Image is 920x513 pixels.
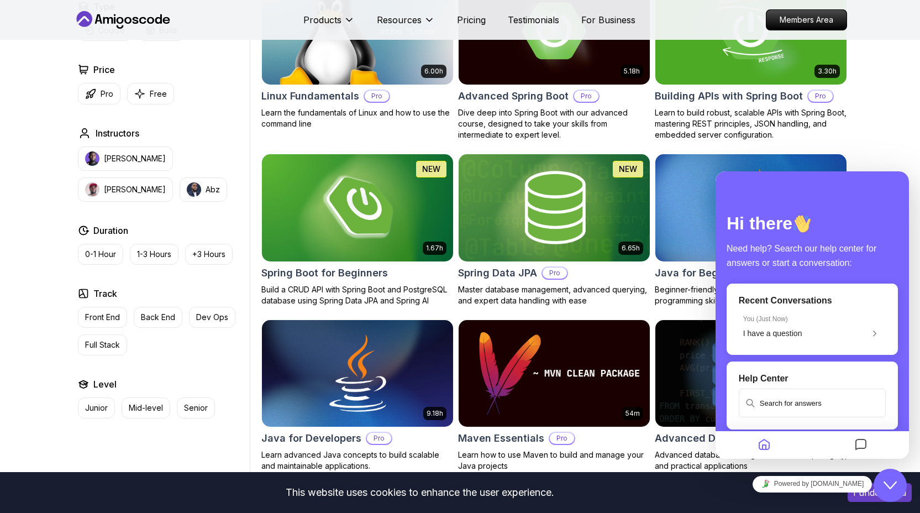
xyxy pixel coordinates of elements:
p: NEW [619,164,637,175]
iframe: chat widget [716,472,909,496]
p: [PERSON_NAME] [104,153,166,164]
a: Testimonials [508,13,559,27]
button: instructor imgAbz [180,177,227,202]
button: Front End [78,307,127,328]
a: Members Area [766,9,847,30]
p: 6.00h [424,67,443,76]
p: NEW [422,164,440,175]
button: 0-1 Hour [78,244,123,265]
p: Advanced database management with SQL, integrity, and practical applications [655,449,847,472]
h2: Spring Data JPA [458,265,537,281]
p: [PERSON_NAME] [104,184,166,195]
p: Dev Ops [196,312,228,323]
p: Back End [141,312,175,323]
img: Spring Boot for Beginners card [262,154,453,261]
p: Build a CRUD API with Spring Boot and PostgreSQL database using Spring Data JPA and Spring AI [261,284,454,306]
p: 5.18h [624,67,640,76]
h2: Java for Developers [261,431,361,446]
button: Pro [78,83,120,104]
img: Spring Data JPA card [459,154,650,261]
h2: Advanced Databases [655,431,761,446]
p: Junior [85,402,108,413]
a: Spring Data JPA card6.65hNEWSpring Data JPAProMaster database management, advanced querying, and ... [458,154,650,306]
p: Pro [808,91,833,102]
p: 54m [625,409,640,418]
p: 0-1 Hour [85,249,116,260]
button: Junior [78,397,115,418]
p: Pro [574,91,598,102]
h2: Java for Beginners [655,265,749,281]
a: Java for Beginners card2.41hJava for BeginnersBeginner-friendly Java course for essential program... [655,154,847,306]
button: Back End [134,307,182,328]
button: Mid-level [122,397,170,418]
button: Senior [177,397,215,418]
h2: Linux Fundamentals [261,88,359,104]
a: For Business [581,13,635,27]
img: instructor img [85,151,99,166]
h2: Price [93,63,115,76]
button: 1-3 Hours [130,244,178,265]
a: Java for Developers card9.18hJava for DevelopersProLearn advanced Java concepts to build scalable... [261,320,454,472]
img: Advanced Databases card [655,320,847,427]
p: 6.65h [622,244,640,253]
p: Products [303,13,341,27]
button: Free [127,83,174,104]
p: Pro [367,433,391,444]
p: Members Area [766,10,847,30]
iframe: chat widget [716,171,909,459]
h2: Advanced Spring Boot [458,88,569,104]
p: Learn advanced Java concepts to build scalable and maintainable applications. [261,449,454,472]
img: instructor img [187,182,201,197]
p: 1.67h [426,244,443,253]
button: Full Stack [78,334,127,355]
h2: Level [93,378,117,391]
h2: Track [93,287,117,300]
button: Resources [377,13,435,35]
p: Pro [543,268,567,279]
p: Pro [101,88,113,100]
p: Full Stack [85,339,120,350]
h2: Building APIs with Spring Boot [655,88,803,104]
p: Free [150,88,167,100]
p: 1-3 Hours [137,249,171,260]
h2: Duration [93,224,128,237]
img: Maven Essentials card [459,320,650,427]
a: Maven Essentials card54mMaven EssentialsProLearn how to use Maven to build and manage your Java p... [458,320,650,472]
h2: Spring Boot for Beginners [261,265,388,281]
a: Pricing [457,13,486,27]
a: Spring Boot for Beginners card1.67hNEWSpring Boot for BeginnersBuild a CRUD API with Spring Boot ... [261,154,454,306]
p: Mid-level [129,402,163,413]
p: +3 Hours [192,249,225,260]
p: 3.30h [818,67,837,76]
p: 9.18h [427,409,443,418]
p: Senior [184,402,208,413]
button: Products [303,13,355,35]
h2: Instructors [96,127,139,140]
p: Learn the fundamentals of Linux and how to use the command line [261,107,454,129]
p: Learn how to use Maven to build and manage your Java projects [458,449,650,472]
h2: Maven Essentials [458,431,544,446]
p: Abz [206,184,220,195]
button: instructor img[PERSON_NAME] [78,146,173,171]
div: This website uses cookies to enhance the user experience. [8,480,831,505]
p: Resources [377,13,422,27]
p: Master database management, advanced querying, and expert data handling with ease [458,284,650,306]
iframe: chat widget [874,469,909,502]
